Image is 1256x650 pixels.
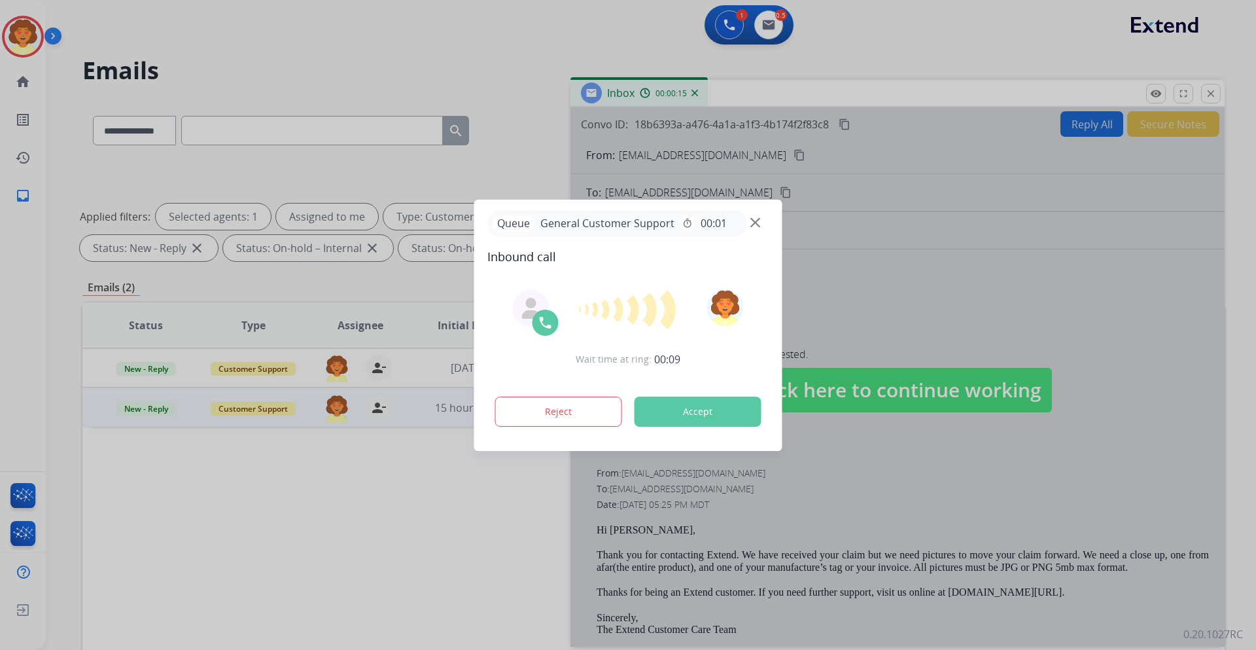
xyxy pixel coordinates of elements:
mat-icon: timer [682,218,693,228]
img: close-button [750,217,760,227]
span: General Customer Support [535,215,680,231]
span: 00:01 [701,215,727,231]
button: Reject [495,397,622,427]
span: 00:09 [654,352,680,367]
img: call-icon [538,315,553,331]
p: 0.20.1027RC [1183,626,1243,642]
span: Wait time at ring: [576,353,652,366]
img: avatar [706,289,743,326]
img: agent-avatar [521,298,542,319]
p: Queue [493,215,535,232]
span: Inbound call [487,247,769,266]
button: Accept [635,397,761,427]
